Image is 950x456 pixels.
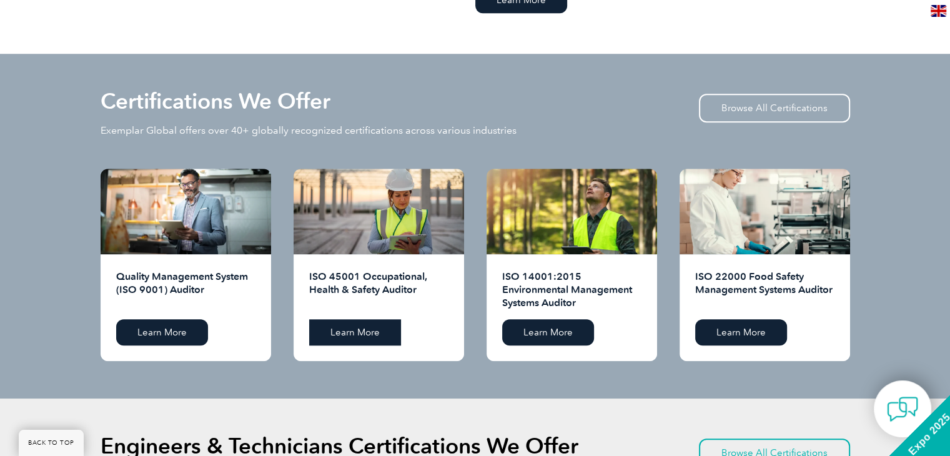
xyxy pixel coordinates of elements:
[19,430,84,456] a: BACK TO TOP
[502,319,594,345] a: Learn More
[116,319,208,345] a: Learn More
[695,270,834,310] h2: ISO 22000 Food Safety Management Systems Auditor
[309,319,401,345] a: Learn More
[502,270,641,310] h2: ISO 14001:2015 Environmental Management Systems Auditor
[101,436,578,456] h2: Engineers & Technicians Certifications We Offer
[887,394,918,425] img: contact-chat.png
[101,91,330,111] h2: Certifications We Offer
[309,270,448,310] h2: ISO 45001 Occupational, Health & Safety Auditor
[116,270,255,310] h2: Quality Management System (ISO 9001) Auditor
[699,94,850,122] a: Browse All Certifications
[931,5,946,17] img: en
[695,319,787,345] a: Learn More
[101,124,517,137] p: Exemplar Global offers over 40+ globally recognized certifications across various industries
